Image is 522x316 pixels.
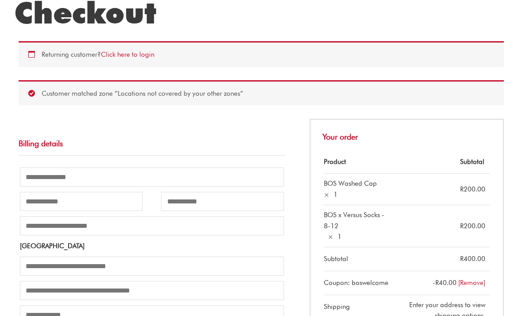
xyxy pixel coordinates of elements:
[460,185,485,193] bdi: 200.00
[460,185,464,193] span: R
[395,271,490,295] td: -
[460,222,464,230] span: R
[19,129,285,155] h3: Billing details
[20,242,84,250] strong: [GEOGRAPHIC_DATA]
[395,150,490,174] th: Subtotal
[435,279,457,287] span: 40.00
[460,255,485,263] bdi: 400.00
[324,210,391,232] div: BOS x Versus Socks - 8-12
[310,119,504,150] h3: Your order
[328,231,342,242] strong: × 1
[458,279,485,287] a: Remove boswelcome coupon
[324,150,395,174] th: Product
[324,271,395,295] th: Coupon: boswelcome
[460,222,485,230] bdi: 200.00
[19,80,504,106] div: Customer matched zone “Locations not covered by your other zones”
[324,189,338,200] strong: × 1
[324,247,395,271] th: Subtotal
[101,51,154,59] a: Click here to login
[19,41,504,67] div: Returning customer?
[460,255,464,263] span: R
[435,279,439,287] span: R
[324,178,377,189] div: BOS Washed Cap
